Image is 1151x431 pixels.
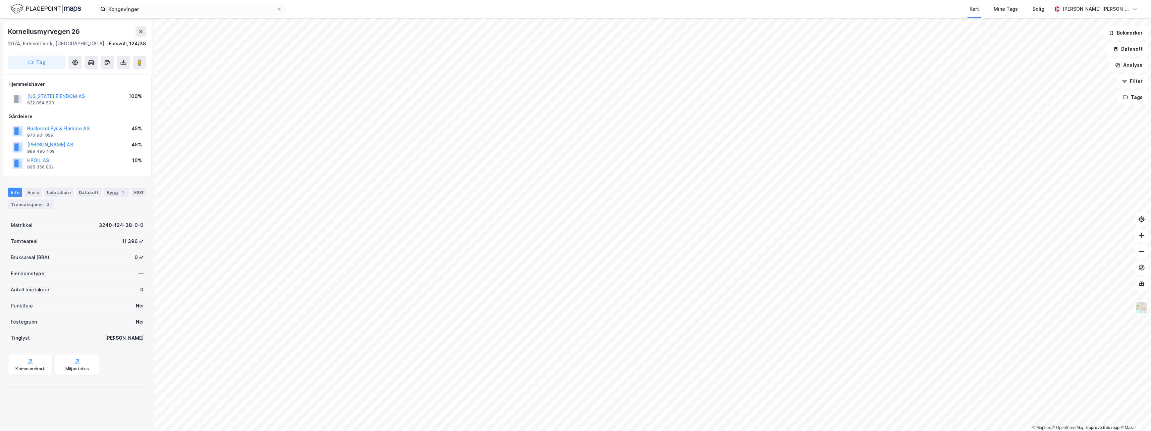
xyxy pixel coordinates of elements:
[27,164,54,170] div: 895 356 832
[104,188,129,197] div: Bygg
[8,188,22,197] div: Info
[11,334,30,342] div: Tinglyst
[8,200,54,209] div: Transaksjoner
[132,156,142,164] div: 10%
[1117,91,1148,104] button: Tags
[109,40,146,48] div: Eidsvoll, 124/38
[1117,399,1151,431] div: Kontrollprogram for chat
[131,188,146,197] div: ESG
[25,188,42,197] div: Eiere
[11,270,44,278] div: Eiendomstype
[8,80,146,88] div: Hjemmelshaver
[119,189,126,196] div: 1
[11,302,33,310] div: Punktleie
[134,253,144,261] div: 0 ㎡
[11,237,38,245] div: Tomteareal
[136,318,144,326] div: Nei
[131,125,142,133] div: 45%
[1062,5,1130,13] div: [PERSON_NAME] [PERSON_NAME]
[1086,425,1119,430] a: Improve this map
[27,149,55,154] div: 989 496 409
[994,5,1018,13] div: Mine Tags
[129,92,142,100] div: 100%
[11,286,49,294] div: Antall leietakere
[27,100,54,106] div: 932 854 503
[1116,75,1148,88] button: Filter
[45,201,51,208] div: 2
[1103,26,1148,40] button: Bokmerker
[44,188,73,197] div: Leietakere
[65,366,89,372] div: Miljøstatus
[99,221,144,229] div: 3240-124-38-0-0
[76,188,101,197] div: Datasett
[8,40,104,48] div: 2074, Eidsvoll Verk, [GEOGRAPHIC_DATA]
[11,3,81,15] img: logo.f888ab2527a4732fd821a326f86c7f29.svg
[1032,425,1051,430] a: Mapbox
[1109,58,1148,72] button: Analyse
[106,4,277,14] input: Søk på adresse, matrikkel, gårdeiere, leietakere eller personer
[27,133,53,138] div: 970 931 899
[8,26,81,37] div: Korneliusmyrvegen 26
[11,221,33,229] div: Matrikkel
[1033,5,1044,13] div: Bolig
[1052,425,1085,430] a: OpenStreetMap
[1135,301,1148,314] img: Z
[15,366,45,372] div: Kommunekart
[970,5,979,13] div: Kart
[8,56,66,69] button: Tag
[1117,399,1151,431] iframe: Chat Widget
[136,302,144,310] div: Nei
[139,270,144,278] div: —
[105,334,144,342] div: [PERSON_NAME]
[122,237,144,245] div: 11 396 ㎡
[11,253,49,261] div: Bruksareal (BRA)
[140,286,144,294] div: 0
[11,318,37,326] div: Festegrunn
[8,112,146,121] div: Gårdeiere
[1107,42,1148,56] button: Datasett
[131,141,142,149] div: 45%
